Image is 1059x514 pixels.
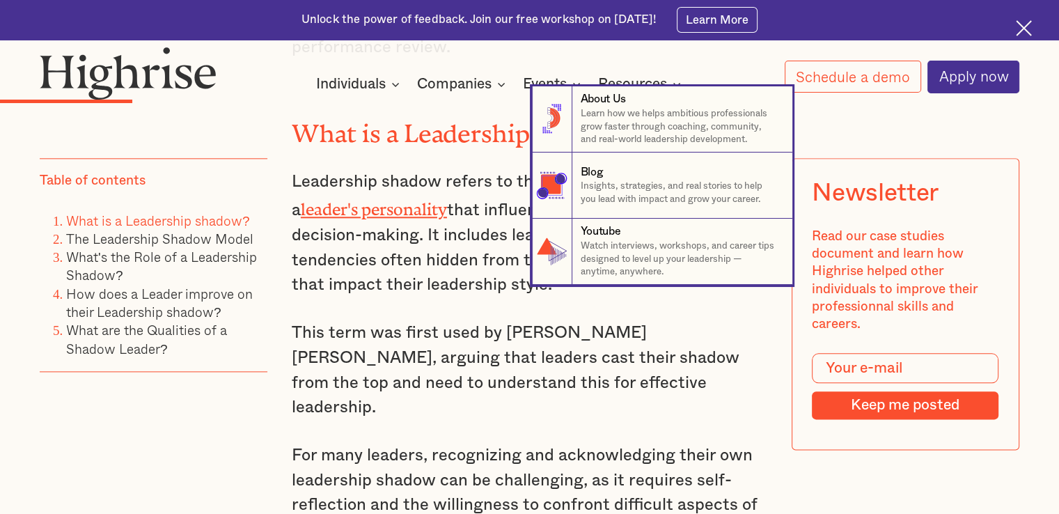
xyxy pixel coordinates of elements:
[581,91,626,107] div: About Us
[66,283,253,322] a: How does a Leader improve on their Leadership shadow?
[598,76,685,93] div: Resources
[292,321,767,421] p: This term was first used by [PERSON_NAME] [PERSON_NAME], arguing that leaders cast their shadow f...
[523,76,567,93] div: Events
[785,61,921,93] a: Schedule a demo
[301,12,657,28] div: Unlock the power of feedback. Join our free workshop on [DATE]!
[1016,20,1032,36] img: Cross icon
[532,86,792,153] a: About UsLearn how we helps ambitious professionals grow faster through coaching, community, and r...
[40,47,217,100] img: Highrise logo
[316,76,386,93] div: Individuals
[417,76,492,93] div: Companies
[927,61,1019,93] a: Apply now
[581,224,621,240] div: Youtube
[813,354,999,420] form: Modal Form
[581,164,604,180] div: Blog
[677,7,758,32] a: Learn More
[66,320,227,359] a: What are the Qualities of a Shadow Leader?
[532,153,792,219] a: BlogInsights, strategies, and real stories to help you lead with impact and grow your career.
[813,391,999,419] input: Keep me posted
[598,76,667,93] div: Resources
[813,354,999,384] input: Your e-mail
[417,76,510,93] div: Companies
[532,219,792,285] a: YoutubeWatch interviews, workshops, and career tips designed to level up your leadership — anytim...
[581,180,779,205] p: Insights, strategies, and real stories to help you lead with impact and grow your career.
[581,107,779,146] p: Learn how we helps ambitious professionals grow faster through coaching, community, and real-worl...
[316,76,404,93] div: Individuals
[523,76,585,93] div: Events
[581,240,779,279] p: Watch interviews, workshops, and career tips designed to level up your leadership — anytime, anyw...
